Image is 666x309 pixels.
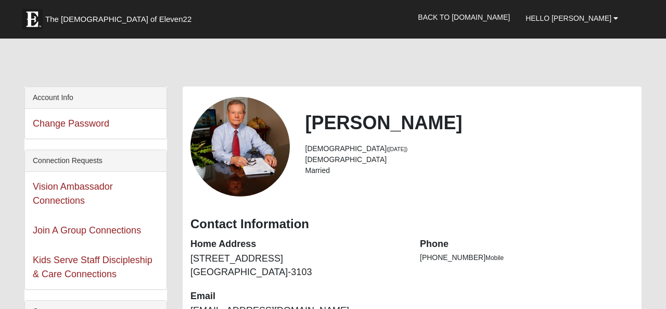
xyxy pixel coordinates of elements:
a: Join A Group Connections [33,225,141,236]
div: Account Info [25,87,166,109]
dt: Email [190,290,404,303]
img: Eleven22 logo [22,9,43,30]
li: [PHONE_NUMBER] [420,252,634,263]
a: Change Password [33,118,109,129]
h3: Contact Information [190,217,634,232]
dd: [STREET_ADDRESS] [GEOGRAPHIC_DATA]-3103 [190,252,404,279]
dt: Home Address [190,238,404,251]
a: The [DEMOGRAPHIC_DATA] of Eleven22 [17,4,225,30]
a: View Fullsize Photo [190,141,290,151]
span: Mobile [485,254,504,262]
small: ([DATE]) [387,146,407,152]
li: [DEMOGRAPHIC_DATA] [305,143,634,154]
div: Connection Requests [25,150,166,172]
a: Hello [PERSON_NAME] [518,5,626,31]
a: Kids Serve Staff Discipleship & Care Connections [33,255,152,279]
a: Vision Ambassador Connections [33,181,113,206]
dt: Phone [420,238,634,251]
h2: [PERSON_NAME] [305,112,634,134]
li: [DEMOGRAPHIC_DATA] [305,154,634,165]
span: Hello [PERSON_NAME] [526,14,611,22]
li: Married [305,165,634,176]
span: The [DEMOGRAPHIC_DATA] of Eleven22 [45,14,191,24]
a: Back to [DOMAIN_NAME] [410,4,518,30]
